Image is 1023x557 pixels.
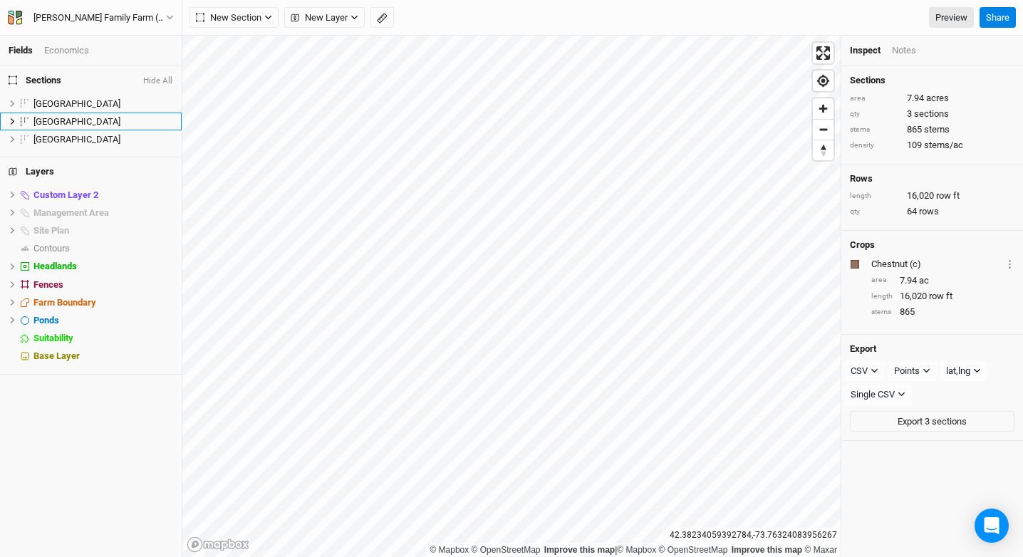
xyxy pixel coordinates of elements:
button: lat,lng [940,360,987,382]
span: sections [914,108,949,120]
div: density [850,140,900,151]
button: Points [888,360,937,382]
button: Zoom in [813,98,834,119]
div: [PERSON_NAME] Family Farm (ACTIVE) [33,11,166,25]
div: | [430,543,837,557]
span: Sections [9,75,61,86]
button: Shortcut: M [370,7,394,28]
button: [PERSON_NAME] Family Farm (ACTIVE) [7,10,175,26]
span: [GEOGRAPHIC_DATA] [33,134,120,145]
button: New Section [189,7,279,28]
div: Lower Field [33,98,173,110]
div: Base Layer [33,350,173,362]
button: Crop Usage [1005,256,1014,272]
div: lat,lng [946,364,970,378]
button: Zoom out [813,119,834,140]
div: stems [871,307,893,318]
span: Zoom out [813,120,834,140]
div: Rudolph Family Farm (ACTIVE) [33,11,166,25]
div: Suitability [33,333,173,344]
div: qty [850,207,900,217]
canvas: Map [182,36,841,557]
div: Contours [33,243,173,254]
span: Farm Boundary [33,297,96,308]
div: stems [850,125,900,135]
div: 865 [871,306,1014,318]
div: Chestnut (c) [871,258,1002,271]
span: Suitability [33,333,73,343]
span: Base Layer [33,350,80,361]
div: Fences [33,279,173,291]
div: Inspect [850,44,881,57]
div: 865 [850,123,1014,136]
div: Single CSV [851,387,895,402]
div: area [850,93,900,104]
button: Hide All [142,76,173,86]
a: Improve this map [732,545,802,555]
button: Enter fullscreen [813,43,834,63]
h4: Crops [850,239,875,251]
span: Management Area [33,207,109,218]
a: Mapbox [617,545,656,555]
div: 7.94 [850,92,1014,105]
button: CSV [844,360,885,382]
div: length [850,191,900,202]
button: Find my location [813,71,834,91]
span: row ft [936,189,960,202]
div: area [871,275,893,286]
span: stems/ac [924,139,963,152]
a: OpenStreetMap [659,545,728,555]
button: Single CSV [844,384,912,405]
div: length [871,291,893,302]
span: Custom Layer 2 [33,189,98,200]
button: Share [980,7,1016,28]
div: Headlands [33,261,173,272]
div: 7.94 [871,274,1014,287]
span: [GEOGRAPHIC_DATA] [33,98,120,109]
span: Ponds [33,315,59,326]
div: 16,020 [871,290,1014,303]
a: OpenStreetMap [472,545,541,555]
a: Improve this map [544,545,615,555]
a: Fields [9,45,33,56]
div: CSV [851,364,868,378]
span: New Section [196,11,261,25]
span: rows [919,205,939,218]
span: ac [919,274,929,287]
div: 16,020 [850,189,1014,202]
div: Upper Field [33,134,173,145]
div: Notes [892,44,916,57]
div: Management Area [33,207,173,219]
div: 64 [850,205,1014,218]
a: Mapbox [430,545,469,555]
div: Economics [44,44,89,57]
div: Points [894,364,920,378]
h4: Export [850,343,1014,355]
span: Contours [33,243,70,254]
div: Site Plan [33,225,173,236]
a: Mapbox logo [187,536,249,553]
div: 3 [850,108,1014,120]
div: qty [850,109,900,120]
div: Open Intercom Messenger [975,509,1009,543]
div: Middle Field [33,116,173,127]
span: Fences [33,279,63,290]
div: Custom Layer 2 [33,189,173,201]
a: Preview [929,7,974,28]
span: Site Plan [33,225,69,236]
span: Headlands [33,261,77,271]
button: Reset bearing to north [813,140,834,160]
div: Ponds [33,315,173,326]
div: Farm Boundary [33,297,173,308]
div: 109 [850,139,1014,152]
span: [GEOGRAPHIC_DATA] [33,116,120,127]
span: stems [924,123,950,136]
span: row ft [929,290,952,303]
div: 42.38234059392784 , -73.76324083956267 [666,528,841,543]
h4: Sections [850,75,1014,86]
button: Export 3 sections [850,411,1014,432]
